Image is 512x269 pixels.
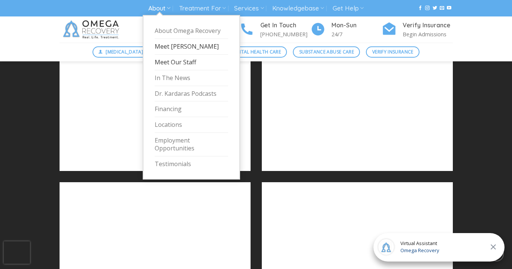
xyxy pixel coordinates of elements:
[293,46,360,58] a: Substance Abuse Care
[179,1,226,15] a: Treatment For
[106,48,143,55] span: [MEDICAL_DATA]
[155,86,228,102] a: Dr. Kardaras Podcasts
[425,6,430,11] a: Follow on Instagram
[239,21,310,39] a: Get In Touch [PHONE_NUMBER]
[382,21,453,39] a: Verify Insurance Begin Admissions
[418,6,422,11] a: Follow on Facebook
[433,6,437,11] a: Follow on Twitter
[403,21,453,30] h4: Verify Insurance
[148,1,170,15] a: About
[331,30,382,39] p: 24/7
[272,1,324,15] a: Knowledgebase
[403,30,453,39] p: Begin Admissions
[155,101,228,117] a: Financing
[267,43,447,155] iframe: YouTube video player
[155,70,228,86] a: In The News
[372,48,413,55] span: Verify Insurance
[260,30,310,39] p: [PHONE_NUMBER]
[447,6,451,11] a: Follow on YouTube
[331,21,382,30] h4: Mon-Sun
[60,16,125,43] img: Omega Recovery
[155,156,228,172] a: Testimonials
[155,133,228,156] a: Employment Opportunities
[366,46,419,58] a: Verify Insurance
[231,48,281,55] span: Mental Health Care
[93,46,149,58] a: [MEDICAL_DATA]
[155,117,228,133] a: Locations
[65,43,245,155] iframe: YouTube video player
[225,46,287,58] a: Mental Health Care
[155,39,228,55] a: Meet [PERSON_NAME]
[155,55,228,70] a: Meet Our Staff
[333,1,364,15] a: Get Help
[299,48,354,55] span: Substance Abuse Care
[155,23,228,39] a: About Omega Recovery
[440,6,444,11] a: Send us an email
[234,1,264,15] a: Services
[260,21,310,30] h4: Get In Touch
